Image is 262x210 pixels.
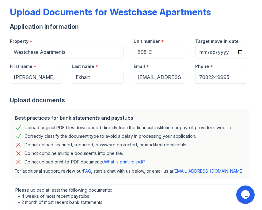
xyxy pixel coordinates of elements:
[83,168,91,174] a: FAQ
[10,63,32,69] label: First name
[25,150,123,157] div: Do not combine multiple documents into one file.
[10,22,252,31] div: Application information
[25,141,187,148] div: Do not upload scanned, redacted, password protected, or modified documents.
[10,6,211,17] div: Upload Documents for Westchase Apartments
[173,168,244,174] a: [EMAIL_ADDRESS][DOMAIN_NAME]
[104,159,146,164] a: What is print-to-pdf?
[15,114,245,122] div: Best practices for bank statements and paystubs
[15,168,245,174] p: For additional support, review our , start a chat with us below, or email us at
[134,38,160,44] label: Unit number
[10,96,252,104] div: Upload documents
[25,133,196,140] div: Correctly classify the document type to avoid a delay in processing your application.
[195,38,239,44] label: Target move in date
[134,63,145,69] label: Email
[236,186,256,204] iframe: chat widget
[72,63,94,69] label: Last name
[10,38,28,44] label: Property
[195,63,209,69] label: Phone
[25,159,146,165] p: Do not upload print-to-PDF documents.
[25,124,234,131] div: Upload original PDF files downloaded directly from the financial institution or payroll provider’...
